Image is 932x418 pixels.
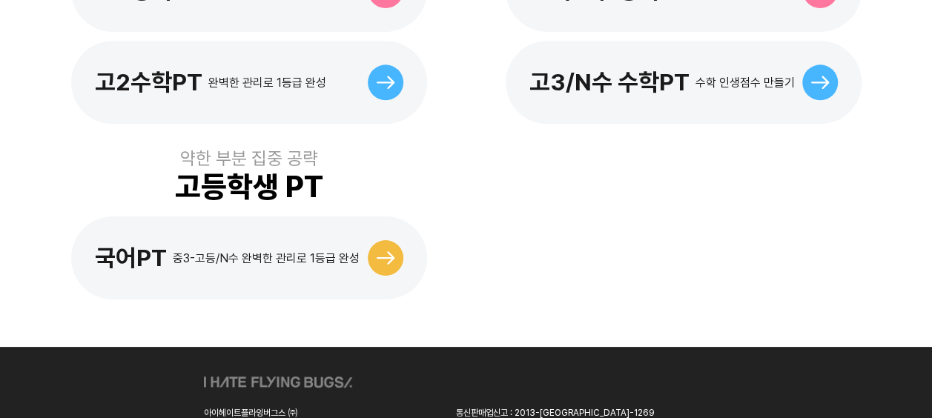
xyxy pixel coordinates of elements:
div: 고2수학PT [95,68,202,96]
div: 고등학생 PT [175,169,323,205]
div: 중3-고등/N수 완벽한 관리로 1등급 완성 [173,251,360,265]
div: 국어PT [95,244,167,272]
div: 통신판매업신고 : 2013-[GEOGRAPHIC_DATA]-1269 [456,408,729,418]
img: ihateflyingbugs [204,376,352,388]
div: 완벽한 관리로 1등급 완성 [208,76,326,90]
div: 약한 부분 집중 공략 [180,147,318,169]
div: 고3/N수 수학PT [529,68,690,96]
div: 수학 인생점수 만들기 [695,76,795,90]
div: 아이헤이트플라잉버그스 ㈜ [204,408,444,418]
